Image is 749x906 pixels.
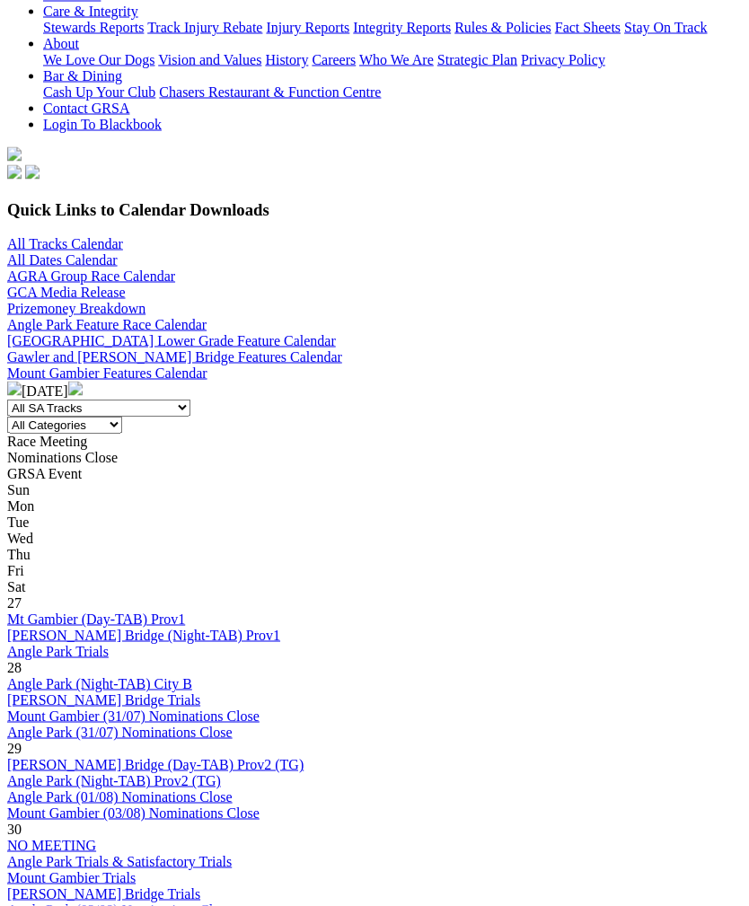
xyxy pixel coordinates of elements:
[7,660,22,675] span: 28
[7,805,260,821] a: Mount Gambier (03/08) Nominations Close
[7,434,742,450] div: Race Meeting
[7,757,304,772] a: [PERSON_NAME] Bridge (Day-TAB) Prov2 (TG)
[7,741,22,756] span: 29
[43,101,129,116] a: Contact GRSA
[521,52,605,67] a: Privacy Policy
[7,365,207,381] a: Mount Gambier Features Calendar
[7,498,742,515] div: Mon
[7,236,123,251] a: All Tracks Calendar
[7,611,185,627] a: Mt Gambier (Day-TAB) Prov1
[7,349,342,365] a: Gawler and [PERSON_NAME] Bridge Features Calendar
[7,301,145,316] a: Prizemoney Breakdown
[7,692,200,708] a: [PERSON_NAME] Bridge Trials
[7,482,742,498] div: Sun
[359,52,434,67] a: Who We Are
[624,20,707,35] a: Stay On Track
[7,886,200,902] a: [PERSON_NAME] Bridge Trials
[7,708,260,724] a: Mount Gambier (31/07) Nominations Close
[7,789,233,805] a: Angle Park (01/08) Nominations Close
[353,20,451,35] a: Integrity Reports
[7,644,109,659] a: Angle Park Trials
[43,68,122,84] a: Bar & Dining
[7,450,742,466] div: Nominations Close
[7,628,280,643] a: [PERSON_NAME] Bridge (Night-TAB) Prov1
[266,20,349,35] a: Injury Reports
[43,20,742,36] div: Care & Integrity
[7,854,232,869] a: Angle Park Trials & Satisfactory Trials
[7,252,118,268] a: All Dates Calendar
[312,52,356,67] a: Careers
[7,382,742,400] div: [DATE]
[43,117,162,132] a: Login To Blackbook
[7,531,742,547] div: Wed
[7,773,221,788] a: Angle Park (Night-TAB) Prov2 (TG)
[147,20,262,35] a: Track Injury Rebate
[7,676,192,691] a: Angle Park (Night-TAB) City B
[159,84,381,100] a: Chasers Restaurant & Function Centre
[454,20,551,35] a: Rules & Policies
[7,382,22,396] img: chevron-left-pager-white.svg
[7,547,742,563] div: Thu
[25,165,40,180] img: twitter.svg
[7,822,22,837] span: 30
[7,165,22,180] img: facebook.svg
[7,870,136,885] a: Mount Gambier Trials
[7,515,742,531] div: Tue
[555,20,621,35] a: Fact Sheets
[7,317,207,332] a: Angle Park Feature Race Calendar
[43,84,155,100] a: Cash Up Your Club
[7,268,175,284] a: AGRA Group Race Calendar
[43,84,742,101] div: Bar & Dining
[7,466,742,482] div: GRSA Event
[43,52,742,68] div: About
[43,20,144,35] a: Stewards Reports
[7,725,233,740] a: Angle Park (31/07) Nominations Close
[7,200,742,220] h3: Quick Links to Calendar Downloads
[7,838,96,853] a: NO MEETING
[68,382,83,396] img: chevron-right-pager-white.svg
[43,36,79,51] a: About
[7,563,742,579] div: Fri
[7,147,22,162] img: logo-grsa-white.png
[43,4,138,19] a: Care & Integrity
[7,579,742,595] div: Sat
[158,52,261,67] a: Vision and Values
[7,595,22,611] span: 27
[265,52,308,67] a: History
[43,52,154,67] a: We Love Our Dogs
[7,285,126,300] a: GCA Media Release
[7,333,336,348] a: [GEOGRAPHIC_DATA] Lower Grade Feature Calendar
[437,52,517,67] a: Strategic Plan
